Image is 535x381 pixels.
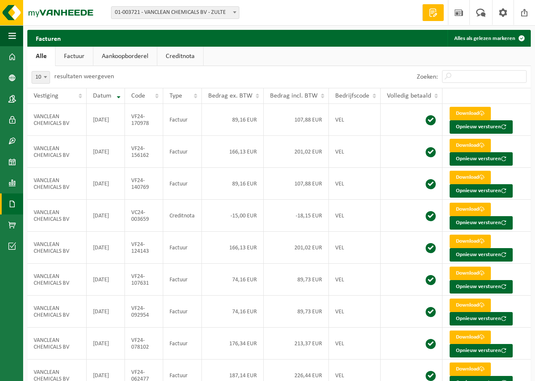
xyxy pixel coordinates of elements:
label: resultaten weergeven [54,73,114,80]
td: VEL [329,296,381,328]
td: VEL [329,264,381,296]
td: Factuur [163,168,202,200]
td: VANCLEAN CHEMICALS BV [27,104,87,136]
span: 10 [32,71,50,84]
a: Download [450,203,491,216]
td: 201,02 EUR [264,232,329,264]
td: Factuur [163,296,202,328]
span: Volledig betaald [387,93,431,99]
td: VANCLEAN CHEMICALS BV [27,168,87,200]
td: VEL [329,168,381,200]
span: Bedrijfscode [335,93,369,99]
td: [DATE] [87,136,125,168]
span: Type [170,93,182,99]
td: 107,88 EUR [264,168,329,200]
td: VF24-092954 [125,296,163,328]
td: [DATE] [87,232,125,264]
td: 176,34 EUR [202,328,264,360]
td: VEL [329,104,381,136]
td: VANCLEAN CHEMICALS BV [27,136,87,168]
td: 201,02 EUR [264,136,329,168]
td: VEL [329,232,381,264]
a: Download [450,139,491,152]
button: Opnieuw versturen [450,184,513,198]
a: Alle [27,47,55,66]
button: Opnieuw versturen [450,344,513,357]
span: Datum [93,93,111,99]
td: VEL [329,200,381,232]
td: VANCLEAN CHEMICALS BV [27,232,87,264]
button: Opnieuw versturen [450,152,513,166]
a: Download [450,171,491,184]
a: Aankoopborderel [93,47,157,66]
button: Opnieuw versturen [450,216,513,230]
span: Bedrag incl. BTW [270,93,318,99]
td: Creditnota [163,200,202,232]
td: 89,16 EUR [202,168,264,200]
span: 01-003721 - VANCLEAN CHEMICALS BV - ZULTE [111,7,239,19]
td: VF24-156162 [125,136,163,168]
td: [DATE] [87,200,125,232]
td: 166,13 EUR [202,136,264,168]
td: Factuur [163,232,202,264]
td: VANCLEAN CHEMICALS BV [27,264,87,296]
td: [DATE] [87,296,125,328]
td: 213,37 EUR [264,328,329,360]
td: 89,73 EUR [264,264,329,296]
a: Download [450,267,491,280]
button: Opnieuw versturen [450,120,513,134]
td: 166,13 EUR [202,232,264,264]
td: Factuur [163,136,202,168]
td: Factuur [163,264,202,296]
h2: Facturen [27,30,69,46]
a: Download [450,331,491,344]
span: Code [131,93,145,99]
td: [DATE] [87,104,125,136]
a: Download [450,299,491,312]
span: Bedrag ex. BTW [208,93,252,99]
span: 01-003721 - VANCLEAN CHEMICALS BV - ZULTE [111,6,239,19]
td: VEL [329,328,381,360]
td: -15,00 EUR [202,200,264,232]
td: VF24-078102 [125,328,163,360]
span: Vestiging [34,93,58,99]
a: Factuur [56,47,93,66]
td: VANCLEAN CHEMICALS BV [27,328,87,360]
button: Opnieuw versturen [450,280,513,294]
button: Opnieuw versturen [450,248,513,262]
td: VEL [329,136,381,168]
button: Opnieuw versturen [450,312,513,325]
span: 10 [32,71,50,83]
td: 74,16 EUR [202,296,264,328]
a: Creditnota [157,47,203,66]
td: Factuur [163,104,202,136]
td: VF24-107631 [125,264,163,296]
td: [DATE] [87,264,125,296]
td: VF24-170978 [125,104,163,136]
td: VC24-003659 [125,200,163,232]
td: VF24-124143 [125,232,163,264]
td: -18,15 EUR [264,200,329,232]
td: VF24-140769 [125,168,163,200]
td: [DATE] [87,328,125,360]
a: Download [450,235,491,248]
td: 74,16 EUR [202,264,264,296]
td: [DATE] [87,168,125,200]
td: VANCLEAN CHEMICALS BV [27,296,87,328]
a: Download [450,107,491,120]
td: 89,73 EUR [264,296,329,328]
td: 89,16 EUR [202,104,264,136]
td: Factuur [163,328,202,360]
label: Zoeken: [417,74,438,80]
td: VANCLEAN CHEMICALS BV [27,200,87,232]
button: Alles als gelezen markeren [448,30,530,47]
td: 107,88 EUR [264,104,329,136]
a: Download [450,362,491,376]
